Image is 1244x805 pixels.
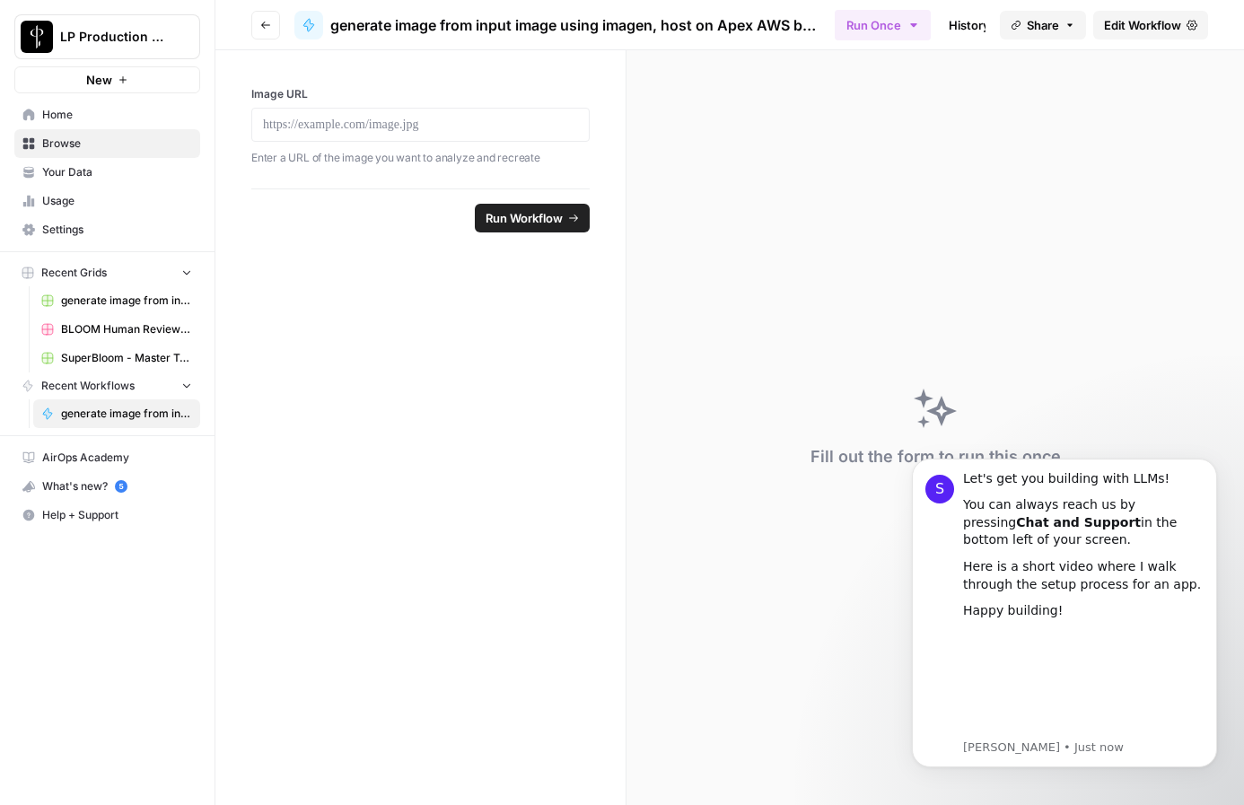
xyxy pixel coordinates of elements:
[251,86,590,102] label: Image URL
[21,21,53,53] img: LP Production Workloads Logo
[61,406,192,422] span: generate image from input image using imagen, host on Apex AWS bucket
[115,480,127,493] a: 5
[42,164,192,180] span: Your Data
[60,28,169,46] span: LP Production Workloads
[885,432,1244,796] iframe: Intercom notifications message
[33,344,200,372] a: SuperBloom - Master Topic List
[14,443,200,472] a: AirOps Academy
[41,378,135,394] span: Recent Workflows
[1027,16,1059,34] span: Share
[14,501,200,529] button: Help + Support
[475,204,590,232] button: Run Workflow
[42,193,192,209] span: Usage
[42,507,192,523] span: Help + Support
[61,293,192,309] span: generate image from input image (copyright tests) duplicate Grid
[486,209,563,227] span: Run Workflow
[33,286,200,315] a: generate image from input image (copyright tests) duplicate Grid
[330,14,820,36] span: generate image from input image using imagen, host on Apex AWS bucket
[14,158,200,187] a: Your Data
[14,187,200,215] a: Usage
[42,136,192,152] span: Browse
[14,14,200,59] button: Workspace: LP Production Workloads
[118,482,123,491] text: 5
[14,259,200,286] button: Recent Grids
[14,101,200,129] a: Home
[14,472,200,501] button: What's new? 5
[41,265,107,281] span: Recent Grids
[14,66,200,93] button: New
[251,149,590,167] p: Enter a URL of the image you want to analyze and recreate
[1000,11,1086,39] button: Share
[61,321,192,337] span: BLOOM Human Review (ver2)
[294,11,820,39] a: generate image from input image using imagen, host on Apex AWS bucket
[42,107,192,123] span: Home
[33,315,200,344] a: BLOOM Human Review (ver2)
[61,350,192,366] span: SuperBloom - Master Topic List
[835,10,931,40] button: Run Once
[33,399,200,428] a: generate image from input image using imagen, host on Apex AWS bucket
[1104,16,1181,34] span: Edit Workflow
[810,444,1061,469] div: Fill out the form to run this once
[1093,11,1208,39] a: Edit Workflow
[14,372,200,399] button: Recent Workflows
[42,222,192,238] span: Settings
[938,11,1001,39] a: History
[14,129,200,158] a: Browse
[86,71,112,89] span: New
[78,197,319,305] iframe: youtube
[15,473,199,500] div: What's new?
[78,308,319,324] p: Message from Steven, sent Just now
[42,450,192,466] span: AirOps Academy
[14,215,200,244] a: Settings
